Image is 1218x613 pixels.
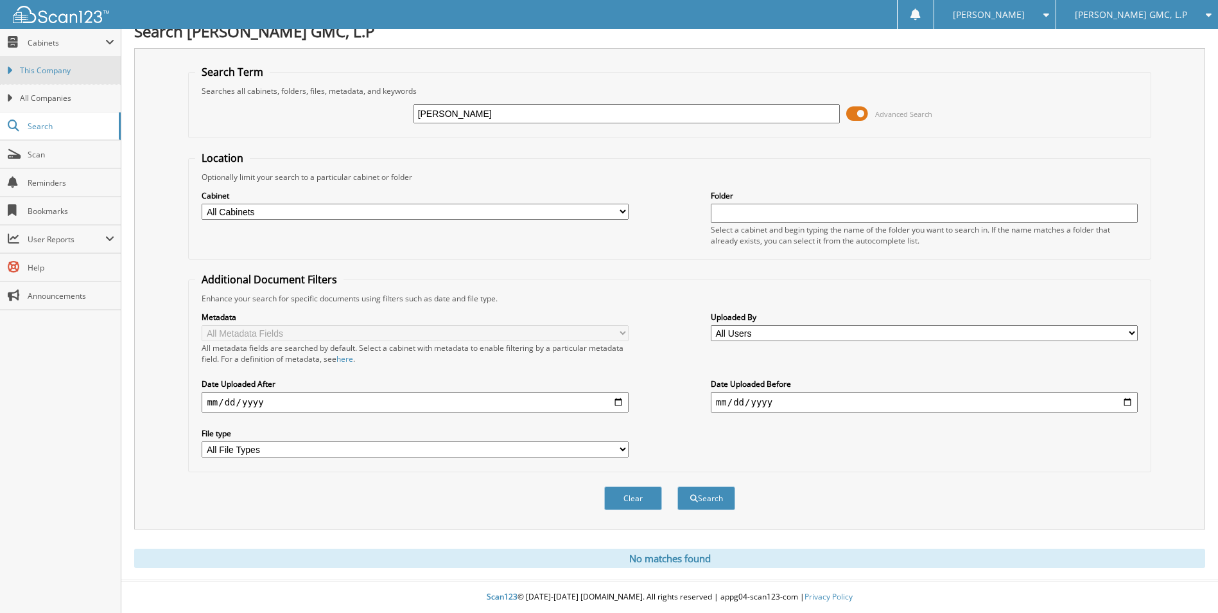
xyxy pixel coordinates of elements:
[202,378,629,389] label: Date Uploaded After
[28,290,114,301] span: Announcements
[28,234,105,245] span: User Reports
[195,172,1144,182] div: Optionally limit your search to a particular cabinet or folder
[711,312,1138,323] label: Uploaded By
[336,353,353,364] a: here
[202,312,629,323] label: Metadata
[711,190,1138,201] label: Folder
[202,428,629,439] label: File type
[711,392,1138,413] input: end
[28,177,114,188] span: Reminders
[195,293,1144,304] div: Enhance your search for specific documents using filters such as date and file type.
[677,486,735,510] button: Search
[711,378,1138,389] label: Date Uploaded Before
[604,486,662,510] button: Clear
[195,272,344,287] legend: Additional Document Filters
[1075,11,1187,19] span: [PERSON_NAME] GMC, L.P
[28,149,114,160] span: Scan
[1154,551,1218,613] iframe: Chat Widget
[195,65,270,79] legend: Search Term
[121,582,1218,613] div: © [DATE]-[DATE] [DOMAIN_NAME]. All rights reserved | appg04-scan123-com |
[28,121,112,132] span: Search
[195,85,1144,96] div: Searches all cabinets, folders, files, metadata, and keywords
[202,342,629,364] div: All metadata fields are searched by default. Select a cabinet with metadata to enable filtering b...
[28,262,114,273] span: Help
[202,190,629,201] label: Cabinet
[805,591,853,602] a: Privacy Policy
[711,224,1138,246] div: Select a cabinet and begin typing the name of the folder you want to search in. If the name match...
[28,206,114,217] span: Bookmarks
[487,591,518,602] span: Scan123
[20,93,114,104] span: All Companies
[875,109,932,119] span: Advanced Search
[195,151,250,165] legend: Location
[202,392,629,413] input: start
[20,65,114,76] span: This Company
[134,21,1205,42] h1: Search [PERSON_NAME] GMC, L.P
[28,37,105,48] span: Cabinets
[953,11,1025,19] span: [PERSON_NAME]
[13,6,109,23] img: scan123-logo-white.svg
[134,549,1205,568] div: No matches found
